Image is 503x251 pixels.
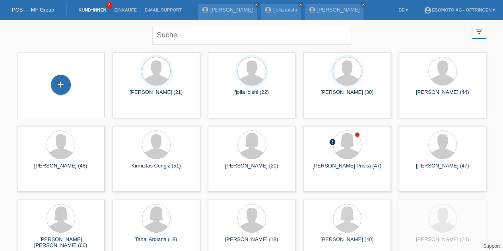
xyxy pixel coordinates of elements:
[214,89,289,102] div: fjolla ibishi (22)
[483,243,500,249] a: Support
[74,8,110,12] a: Kund*innen
[214,236,289,249] div: [PERSON_NAME] (18)
[361,3,365,7] i: close
[310,236,385,249] div: [PERSON_NAME] (40)
[394,8,412,12] a: DE ▾
[23,163,98,175] div: [PERSON_NAME] (48)
[23,236,98,249] div: [PERSON_NAME] [PERSON_NAME] (60)
[405,236,480,249] div: [PERSON_NAME] (24)
[254,3,258,7] i: close
[254,2,259,8] a: close
[317,7,360,13] a: [PERSON_NAME]
[360,2,366,8] a: close
[110,8,140,12] a: Einkäufe
[310,163,385,175] div: [PERSON_NAME] Priska (47)
[420,8,499,12] a: account_circleEsomoto AG - Oftringen ▾
[12,7,54,13] a: POS — MF Group
[475,27,484,36] i: filter_list
[106,2,113,9] span: 6
[329,138,336,146] i: error
[214,163,289,175] div: [PERSON_NAME] (20)
[299,3,303,7] i: close
[51,78,70,91] div: Kund*in hinzufügen
[152,26,351,45] input: Suche...
[119,163,194,175] div: Kirmiztas Cengiz (51)
[298,2,303,8] a: close
[119,236,194,249] div: Tanaj Ardiana (18)
[329,138,336,147] div: Unbestätigt, in Bearbeitung
[119,89,194,102] div: [PERSON_NAME] (21)
[405,163,480,175] div: [PERSON_NAME] (47)
[424,6,432,14] i: account_circle
[141,8,186,12] a: E-Mail Support
[405,89,480,102] div: [PERSON_NAME] (44)
[210,7,253,13] a: [PERSON_NAME]
[273,7,297,13] a: fjolla ibishi
[310,89,385,102] div: [PERSON_NAME] (30)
